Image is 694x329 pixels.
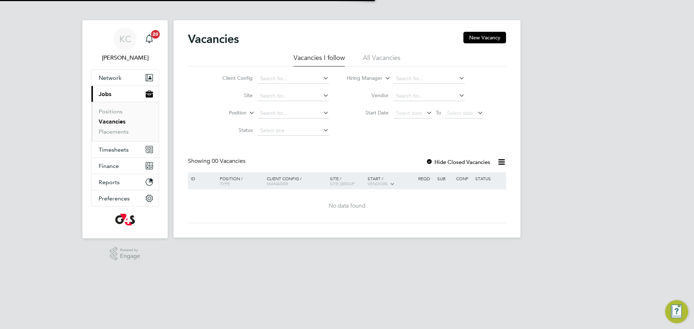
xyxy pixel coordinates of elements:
[394,91,465,101] input: Search for...
[91,70,159,86] button: Network
[91,142,159,157] button: Timesheets
[258,108,329,118] input: Search for...
[120,247,140,253] span: Powered by
[142,27,157,51] a: 20
[396,110,422,116] span: Select date
[91,27,159,62] a: KC[PERSON_NAME]
[91,158,159,174] button: Finance
[99,118,125,125] a: Vacancies
[120,253,140,259] span: Engage
[258,91,329,101] input: Search for...
[341,75,382,82] label: Hiring Manager
[99,195,130,202] span: Preferences
[347,109,389,116] label: Start Date
[436,172,454,185] div: Sub
[151,30,160,39] span: 20
[188,32,239,46] h2: Vacancies
[99,146,129,153] span: Timesheets
[99,91,111,98] span: Jobs
[91,102,159,141] div: Jobs
[99,74,121,81] span: Network
[258,74,329,84] input: Search for...
[91,214,159,225] a: Go to home page
[211,127,253,133] label: Status
[258,126,329,136] input: Select one
[99,163,119,169] span: Finance
[330,181,355,186] span: Site Group
[189,172,214,185] div: ID
[91,53,159,62] span: Kirsty Collins
[347,92,389,99] label: Vendor
[267,181,288,186] span: Manager
[188,157,247,165] div: Showing
[99,108,123,115] a: Positions
[368,181,388,186] span: Vendors
[434,108,443,117] span: To
[91,86,159,102] button: Jobs
[205,109,247,117] label: Position
[265,172,328,190] div: Client Config /
[220,181,230,186] span: Type
[294,53,345,66] li: Vacancies I follow
[211,92,253,99] label: Site
[212,157,245,165] span: 00 Vacancies
[214,172,265,190] div: Position /
[99,179,120,186] span: Reports
[665,300,688,323] button: Engage Resource Center
[115,214,135,225] img: g4s-logo-retina.png
[110,247,141,261] a: Powered byEngage
[211,75,253,81] label: Client Config
[119,34,131,44] span: KC
[189,202,505,210] div: No data found
[426,159,490,165] label: Hide Closed Vacancies
[447,110,473,116] span: Select date
[363,53,400,66] li: All Vacancies
[394,74,465,84] input: Search for...
[82,20,168,238] nav: Main navigation
[463,32,506,43] button: New Vacancy
[91,190,159,206] button: Preferences
[474,172,505,185] div: Status
[91,174,159,190] button: Reports
[99,128,129,135] a: Placements
[328,172,366,190] div: Site /
[366,172,416,190] div: Start /
[416,172,435,185] div: Reqd
[454,172,473,185] div: Conf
